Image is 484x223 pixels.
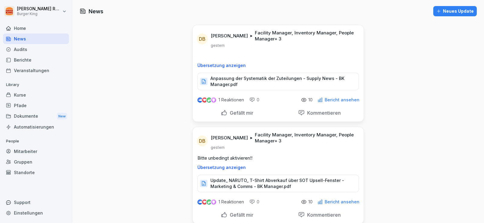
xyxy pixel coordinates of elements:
[3,55,69,65] a: Berichte
[202,200,207,204] img: love
[206,97,212,103] img: celebrate
[325,97,359,102] p: Bericht ansehen
[219,199,244,204] p: 1 Reaktionen
[198,199,203,204] img: like
[198,97,203,102] img: like
[202,98,207,102] img: love
[249,97,259,103] div: 0
[436,8,474,14] div: Neues Update
[3,111,69,122] a: DokumenteNew
[3,100,69,111] a: Pfade
[89,7,103,15] h1: News
[3,146,69,157] a: Mitarbeiter
[3,197,69,208] div: Support
[17,12,61,16] p: Burger King
[227,110,253,116] p: Gefällt mir
[3,23,69,33] a: Home
[308,97,313,102] p: 10
[3,122,69,132] a: Automatisierungen
[3,111,69,122] div: Dokumente
[211,145,225,150] p: gestern
[211,135,248,141] p: [PERSON_NAME]
[3,44,69,55] a: Audits
[206,199,212,205] img: celebrate
[197,182,359,188] a: Update_ NARUTO_ T-Shirt Abverkauf über SOT Upsell-Fenster - Marketing & Comms - BK Manager.pdf
[305,212,341,218] p: Kommentieren
[211,33,248,39] p: [PERSON_NAME]
[3,90,69,100] a: Kurse
[227,212,253,218] p: Gefällt mir
[197,33,208,44] div: DB
[3,65,69,76] a: Veranstaltungen
[219,97,244,102] p: 1 Reaktionen
[197,135,208,146] div: DB
[325,199,359,204] p: Bericht ansehen
[57,113,67,120] div: New
[197,165,359,170] p: Übersetzung anzeigen
[210,75,352,88] p: Anpassung der Systematik der Zuteilungen - Supply News - BK Manager.pdf
[17,6,61,11] p: [PERSON_NAME] Rohrich
[197,155,359,161] p: Bitte unbedingt aktivieren!!
[308,199,313,204] p: 10
[3,157,69,167] a: Gruppen
[305,110,341,116] p: Kommentieren
[3,136,69,146] p: People
[197,80,359,86] a: Anpassung der Systematik der Zuteilungen - Supply News - BK Manager.pdf
[211,97,216,103] img: inspiring
[255,30,356,42] p: Facility Manager, Inventory Manager, People Manager + 3
[255,132,356,144] p: Facility Manager, Inventory Manager, People Manager + 3
[433,6,477,16] button: Neues Update
[3,80,69,90] p: Library
[211,199,216,205] img: inspiring
[3,167,69,178] a: Standorte
[211,43,225,48] p: gestern
[210,177,352,190] p: Update_ NARUTO_ T-Shirt Abverkauf über SOT Upsell-Fenster - Marketing & Comms - BK Manager.pdf
[3,208,69,218] a: Einstellungen
[249,199,259,205] div: 0
[197,63,359,68] p: Übersetzung anzeigen
[3,33,69,44] a: News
